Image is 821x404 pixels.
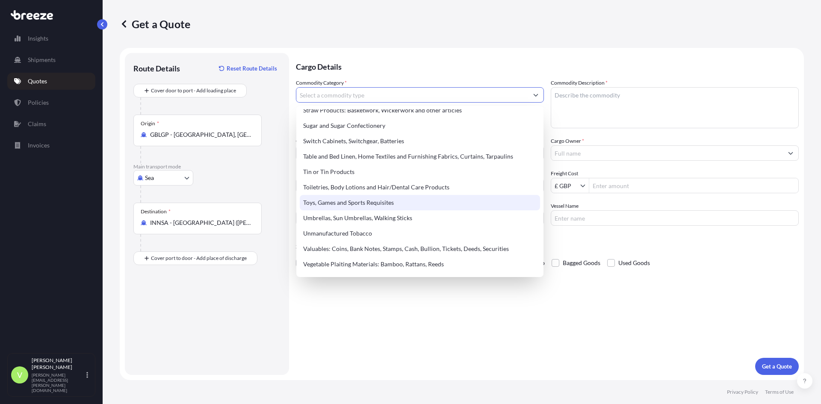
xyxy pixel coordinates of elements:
[551,210,799,226] input: Enter name
[296,243,799,250] p: Special Conditions
[528,87,543,103] button: Show suggestions
[133,63,180,74] p: Route Details
[551,202,579,210] label: Vessel Name
[133,170,193,186] button: Select transport
[551,169,578,178] label: Freight Cost
[296,210,544,226] input: Your internal reference
[17,371,22,379] span: V
[296,87,528,103] input: Select a commodity type
[141,120,159,127] div: Origin
[151,86,236,95] span: Cover door to port - Add loading place
[783,145,798,161] button: Show suggestions
[151,254,247,262] span: Cover port to door - Add place of discharge
[28,34,48,43] p: Insights
[296,202,339,210] label: Booking Reference
[150,130,251,139] input: Origin
[300,118,540,133] div: Sugar and Sugar Confectionery
[296,169,322,178] span: Load Type
[765,389,794,395] p: Terms of Use
[580,181,589,190] button: Show suggestions
[296,79,347,87] label: Commodity Category
[300,149,540,164] div: Table and Bed Linen, Home Textiles and Furnishing Fabrics, Curtains, Tarpaulins
[551,137,584,145] label: Cargo Owner
[32,357,85,371] p: [PERSON_NAME] [PERSON_NAME]
[28,141,50,150] p: Invoices
[589,178,798,193] input: Enter amount
[551,79,608,87] label: Commodity Description
[551,178,580,193] input: Freight Cost
[296,53,799,79] p: Cargo Details
[296,137,339,145] label: Commodity Value
[727,389,758,395] p: Privacy Policy
[133,163,281,170] p: Main transport mode
[145,174,154,182] span: Sea
[300,103,540,118] div: Straw Products: Basketwork, Wickerwork and other articles
[618,257,650,269] span: Used Goods
[300,180,540,195] div: Toiletries, Body Lotions and Hair/Dental Care Products
[300,133,540,149] div: Switch Cabinets, Switchgear, Batteries
[762,362,792,371] p: Get a Quote
[28,56,56,64] p: Shipments
[551,145,783,161] input: Full name
[28,77,47,86] p: Quotes
[150,218,251,227] input: Destination
[300,195,540,210] div: Toys, Games and Sports Requisites
[300,210,540,226] div: Umbrellas, Sun Umbrellas, Walking Sticks
[28,120,46,128] p: Claims
[28,98,49,107] p: Policies
[120,17,190,31] p: Get a Quote
[32,372,85,393] p: [PERSON_NAME][EMAIL_ADDRESS][PERSON_NAME][DOMAIN_NAME]
[300,241,540,257] div: Valuables: Coins, Bank Notes, Stamps, Cash, Bullion, Tickets, Deeds, Securities
[227,64,277,73] p: Reset Route Details
[563,257,600,269] span: Bagged Goods
[300,164,540,180] div: Tin or Tin Products
[300,257,540,272] div: Vegetable Plaiting Materials: Bamboo, Rattans, Reeds
[141,208,171,215] div: Destination
[300,272,540,287] div: Vegetable/Fruit Products - Prepared/Preserved, Fruit and Vegetable Juices
[300,226,540,241] div: Unmanufactured Tobacco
